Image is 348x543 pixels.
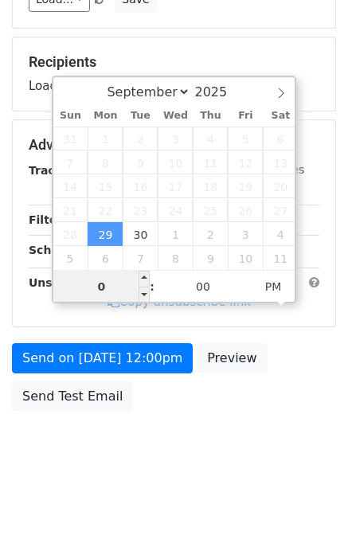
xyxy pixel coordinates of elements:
[158,198,193,222] span: September 24, 2025
[123,111,158,121] span: Tue
[53,271,151,303] input: Hour
[53,150,88,174] span: September 7, 2025
[158,111,193,121] span: Wed
[123,222,158,246] span: September 30, 2025
[88,198,123,222] span: September 22, 2025
[88,111,123,121] span: Mon
[29,136,319,154] h5: Advanced
[53,246,88,270] span: October 5, 2025
[123,150,158,174] span: September 9, 2025
[88,246,123,270] span: October 6, 2025
[53,174,88,198] span: September 14, 2025
[123,127,158,150] span: September 2, 2025
[228,174,263,198] span: September 19, 2025
[158,127,193,150] span: September 3, 2025
[29,244,86,256] strong: Schedule
[108,295,251,309] a: Copy unsubscribe link
[263,111,298,121] span: Sat
[88,174,123,198] span: September 15, 2025
[228,127,263,150] span: September 5, 2025
[193,246,228,270] span: October 9, 2025
[193,150,228,174] span: September 11, 2025
[154,271,252,303] input: Minute
[228,150,263,174] span: September 12, 2025
[29,213,69,226] strong: Filters
[29,276,107,289] strong: Unsubscribe
[263,222,298,246] span: October 4, 2025
[193,127,228,150] span: September 4, 2025
[228,246,263,270] span: October 10, 2025
[123,198,158,222] span: September 23, 2025
[29,53,319,95] div: Loading...
[268,467,348,543] iframe: Chat Widget
[150,271,154,303] span: :
[228,222,263,246] span: October 3, 2025
[193,222,228,246] span: October 2, 2025
[29,53,319,71] h5: Recipients
[263,150,298,174] span: September 13, 2025
[193,174,228,198] span: September 18, 2025
[88,127,123,150] span: September 1, 2025
[197,343,267,373] a: Preview
[158,222,193,246] span: October 1, 2025
[158,246,193,270] span: October 8, 2025
[190,84,248,100] input: Year
[12,343,193,373] a: Send on [DATE] 12:00pm
[53,127,88,150] span: August 31, 2025
[263,127,298,150] span: September 6, 2025
[228,198,263,222] span: September 26, 2025
[193,111,228,121] span: Thu
[12,381,133,412] a: Send Test Email
[29,164,82,177] strong: Tracking
[53,111,88,121] span: Sun
[123,174,158,198] span: September 16, 2025
[263,246,298,270] span: October 11, 2025
[88,150,123,174] span: September 8, 2025
[193,198,228,222] span: September 25, 2025
[53,222,88,246] span: September 28, 2025
[158,150,193,174] span: September 10, 2025
[263,198,298,222] span: September 27, 2025
[228,111,263,121] span: Fri
[123,246,158,270] span: October 7, 2025
[158,174,193,198] span: September 17, 2025
[88,222,123,246] span: September 29, 2025
[263,174,298,198] span: September 20, 2025
[53,198,88,222] span: September 21, 2025
[252,271,295,303] span: Click to toggle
